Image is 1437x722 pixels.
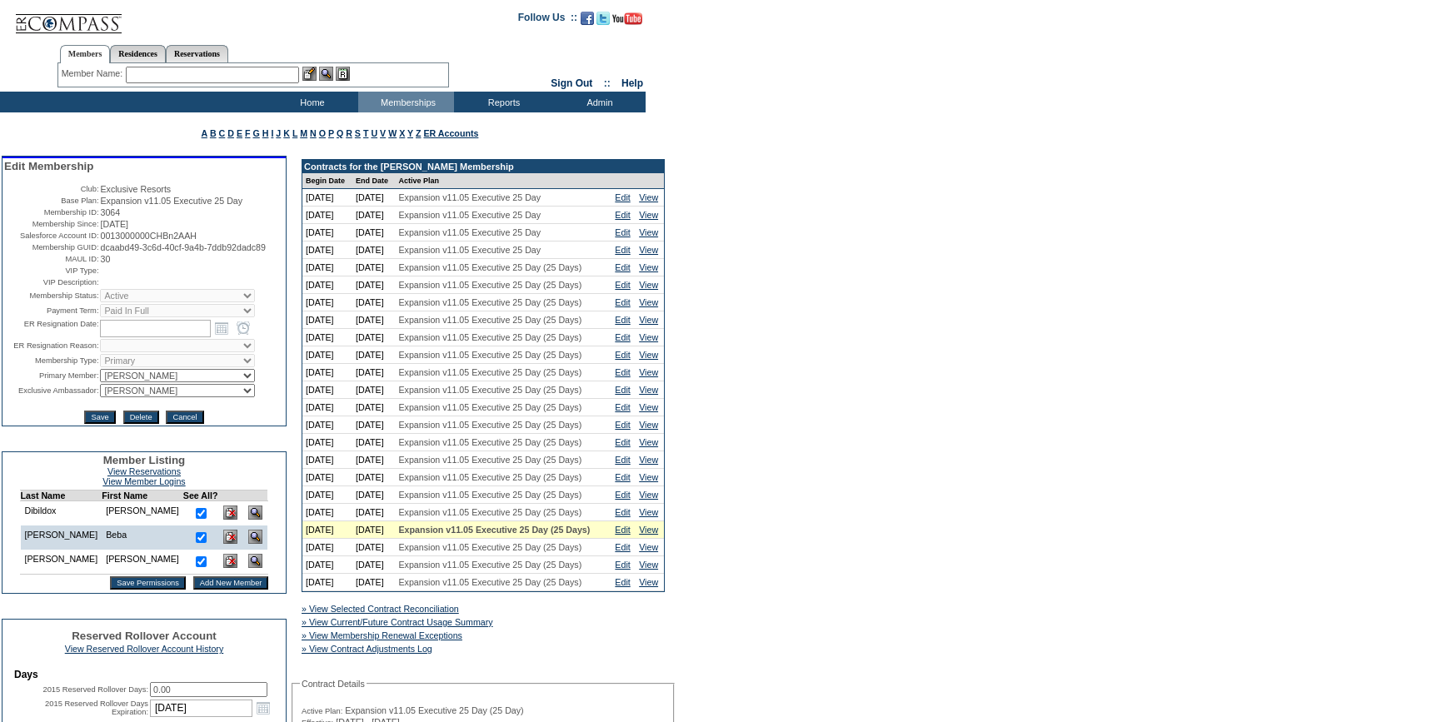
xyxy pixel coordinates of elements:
td: Follow Us :: [518,10,577,30]
td: [DATE] [352,329,395,346]
a: View Reserved Rollover Account History [65,644,224,654]
a: View [639,192,658,202]
a: Edit [615,297,630,307]
input: Cancel [166,411,203,424]
input: Save [84,411,115,424]
td: Membership GUID: [4,242,98,252]
td: Base Plan: [4,196,98,206]
input: Delete [123,411,159,424]
a: E [237,128,242,138]
a: View Reservations [107,466,181,476]
a: View [639,455,658,465]
img: View [319,67,333,81]
a: View [639,210,658,220]
a: N [310,128,317,138]
a: Reservations [166,45,228,62]
td: [DATE] [352,504,395,521]
a: Edit [615,210,630,220]
td: [DATE] [352,224,395,241]
a: Edit [615,525,630,535]
span: Expansion v11.05 Executive 25 Day (25 Days) [398,402,581,412]
img: b_edit.gif [302,67,317,81]
a: Help [621,77,643,89]
a: Edit [615,542,630,552]
a: Edit [615,402,630,412]
span: Expansion v11.05 Executive 25 Day (25 Days) [398,297,581,307]
a: L [292,128,297,138]
a: View [639,560,658,570]
span: Expansion v11.05 Executive 25 Day (25 Days) [398,385,581,395]
td: [DATE] [302,399,352,416]
a: View [639,280,658,290]
a: V [380,128,386,138]
td: [DATE] [352,451,395,469]
span: Expansion v11.05 Executive 25 Day (25 Days) [398,437,581,447]
td: [DATE] [352,381,395,399]
a: F [245,128,251,138]
a: A [202,128,207,138]
td: Admin [550,92,646,112]
span: Expansion v11.05 Executive 25 Day (25 Days) [398,455,581,465]
span: Expansion v11.05 Executive 25 Day (25 Days) [398,367,581,377]
a: Edit [615,262,630,272]
td: [DATE] [302,241,352,259]
a: Sign Out [551,77,592,89]
a: Open the calendar popup. [254,699,272,717]
td: [DATE] [302,381,352,399]
td: MAUL ID: [4,254,98,264]
span: Expansion v11.05 Executive 25 Day (25 Days) [398,350,581,360]
td: Club: [4,184,98,194]
td: [DATE] [352,486,395,504]
td: Dibildox [20,501,102,526]
a: View [639,262,658,272]
a: View [639,245,658,255]
a: O [319,128,326,138]
td: Primary Member: [4,369,98,382]
a: S [355,128,361,138]
td: [DATE] [352,469,395,486]
a: W [388,128,397,138]
td: [DATE] [302,276,352,294]
td: [DATE] [302,556,352,574]
a: Edit [615,420,630,430]
a: View [639,385,658,395]
a: View [639,350,658,360]
span: Expansion v11.05 Executive 25 Day (25 Days) [398,280,581,290]
input: Add New Member [193,576,269,590]
a: ER Accounts [423,128,478,138]
a: View [639,472,658,482]
td: [DATE] [352,241,395,259]
td: [DATE] [302,311,352,329]
td: [DATE] [302,259,352,276]
td: Beba [102,525,183,550]
td: [PERSON_NAME] [20,550,102,575]
a: View [639,227,658,237]
a: Members [60,45,111,63]
a: H [262,128,269,138]
span: :: [604,77,611,89]
td: Exclusive Ambassador: [4,384,98,397]
label: 2015 Reserved Rollover Days: [42,685,148,694]
a: Y [407,128,413,138]
td: Reports [454,92,550,112]
a: View [639,402,658,412]
img: Subscribe to our YouTube Channel [612,12,642,25]
a: Open the calendar popup. [212,319,231,337]
td: [DATE] [352,294,395,311]
span: Active Plan: [302,706,342,716]
img: Delete [223,530,237,544]
span: Expansion v11.05 Executive 25 Day [398,245,541,255]
td: [DATE] [352,346,395,364]
span: Expansion v11.05 Executive 25 Day (25 Days) [398,577,581,587]
a: View [639,525,658,535]
a: View [639,297,658,307]
span: Expansion v11.05 Executive 25 Day [398,227,541,237]
a: Edit [615,437,630,447]
a: Z [416,128,422,138]
a: » View Selected Contract Reconciliation [302,604,459,614]
td: [PERSON_NAME] [102,501,183,526]
a: View [639,507,658,517]
a: Edit [615,577,630,587]
a: Edit [615,367,630,377]
a: G [252,128,259,138]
